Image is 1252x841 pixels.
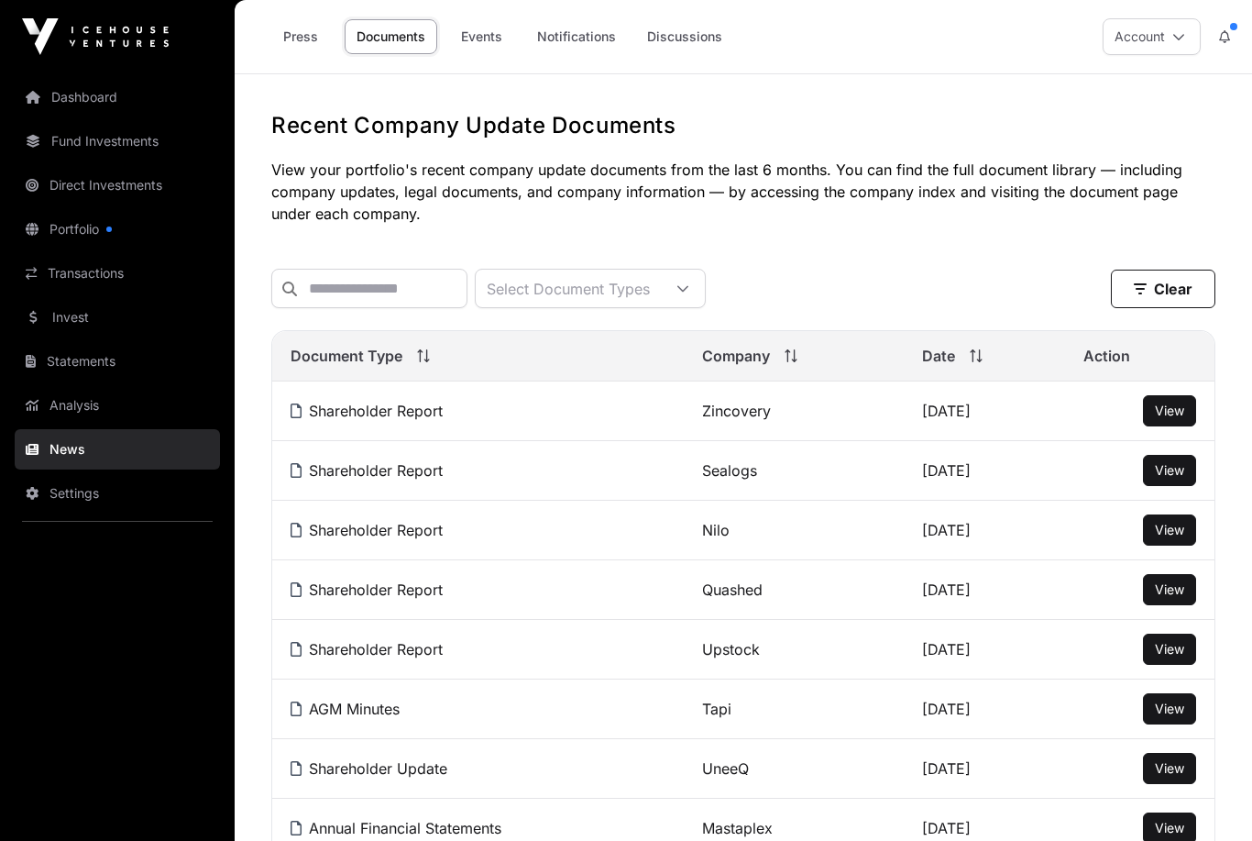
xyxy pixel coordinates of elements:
[15,77,220,117] a: Dashboard
[1155,522,1184,537] span: View
[904,739,1065,799] td: [DATE]
[904,441,1065,501] td: [DATE]
[1143,634,1196,665] button: View
[271,111,1215,140] h1: Recent Company Update Documents
[1155,581,1184,599] a: View
[291,521,443,539] a: Shareholder Report
[271,159,1215,225] p: View your portfolio's recent company update documents from the last 6 months. You can find the fu...
[445,19,518,54] a: Events
[702,819,773,837] a: Mastaplex
[904,620,1065,680] td: [DATE]
[15,341,220,382] a: Statements
[15,297,220,338] a: Invest
[291,402,443,420] a: Shareholder Report
[1160,753,1252,841] iframe: Chat Widget
[22,18,169,55] img: Icehouse Ventures Logo
[922,345,955,367] span: Date
[1155,819,1184,837] a: View
[904,680,1065,739] td: [DATE]
[1155,820,1184,835] span: View
[1111,270,1215,308] button: Clear
[702,640,760,658] a: Upstock
[1155,461,1184,480] a: View
[15,253,220,293] a: Transactions
[1155,462,1184,478] span: View
[264,19,337,54] a: Press
[1155,581,1184,597] span: View
[702,345,770,367] span: Company
[702,700,731,718] a: Tapi
[1143,753,1196,784] button: View
[15,429,220,470] a: News
[702,759,749,778] a: UneeQ
[525,19,628,54] a: Notifications
[15,121,220,161] a: Fund Investments
[15,165,220,205] a: Direct Investments
[1155,760,1184,776] span: View
[291,819,501,837] a: Annual Financial Statements
[1083,345,1130,367] span: Action
[15,385,220,426] a: Analysis
[291,759,447,778] a: Shareholder Update
[345,19,437,54] a: Documents
[904,501,1065,560] td: [DATE]
[1155,701,1184,716] span: View
[15,473,220,514] a: Settings
[1143,455,1196,486] button: View
[702,461,757,480] a: Sealogs
[291,700,400,718] a: AGM Minutes
[1143,693,1196,725] button: View
[1143,395,1196,426] button: View
[904,382,1065,441] td: [DATE]
[1155,641,1184,657] span: View
[291,345,402,367] span: Document Type
[635,19,734,54] a: Discussions
[15,209,220,249] a: Portfolio
[1143,515,1196,546] button: View
[702,402,771,420] a: Zincovery
[291,461,443,480] a: Shareholder Report
[1155,521,1184,539] a: View
[1155,700,1184,718] a: View
[702,521,730,539] a: Nilo
[904,560,1065,620] td: [DATE]
[1155,640,1184,658] a: View
[1155,403,1184,418] span: View
[291,640,443,658] a: Shareholder Report
[702,581,763,599] a: Quashed
[1103,18,1201,55] button: Account
[476,270,661,307] div: Select Document Types
[291,581,443,599] a: Shareholder Report
[1155,402,1184,420] a: View
[1143,574,1196,605] button: View
[1155,759,1184,778] a: View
